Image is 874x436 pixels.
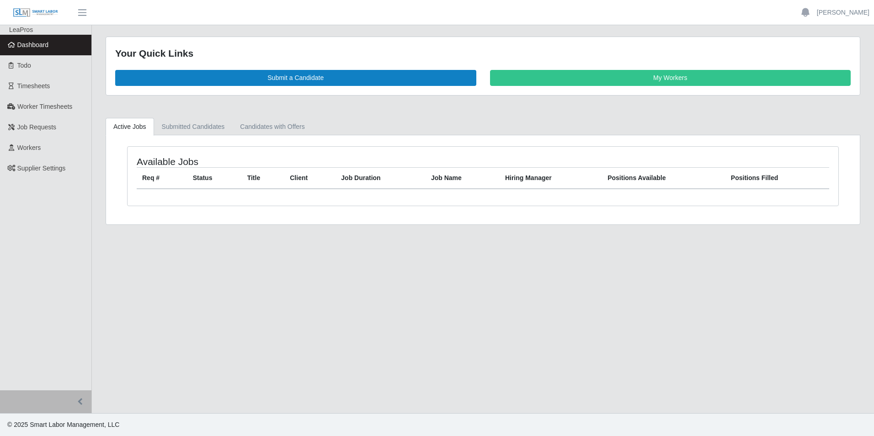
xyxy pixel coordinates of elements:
th: Job Name [426,167,500,189]
a: Active Jobs [106,118,154,136]
a: Submitted Candidates [154,118,233,136]
span: Dashboard [17,41,49,48]
th: Client [284,167,336,189]
span: Supplier Settings [17,165,66,172]
a: My Workers [490,70,851,86]
th: Hiring Manager [500,167,602,189]
a: Submit a Candidate [115,70,476,86]
h4: Available Jobs [137,156,417,167]
th: Positions Filled [725,167,829,189]
span: Todo [17,62,31,69]
div: Your Quick Links [115,46,851,61]
span: LeaPros [9,26,33,33]
span: Timesheets [17,82,50,90]
th: Job Duration [336,167,426,189]
th: Status [187,167,242,189]
a: [PERSON_NAME] [817,8,869,17]
span: Worker Timesheets [17,103,72,110]
span: © 2025 Smart Labor Management, LLC [7,421,119,428]
th: Title [242,167,285,189]
th: Positions Available [602,167,725,189]
img: SLM Logo [13,8,59,18]
span: Job Requests [17,123,57,131]
span: Workers [17,144,41,151]
a: Candidates with Offers [232,118,312,136]
th: Req # [137,167,187,189]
